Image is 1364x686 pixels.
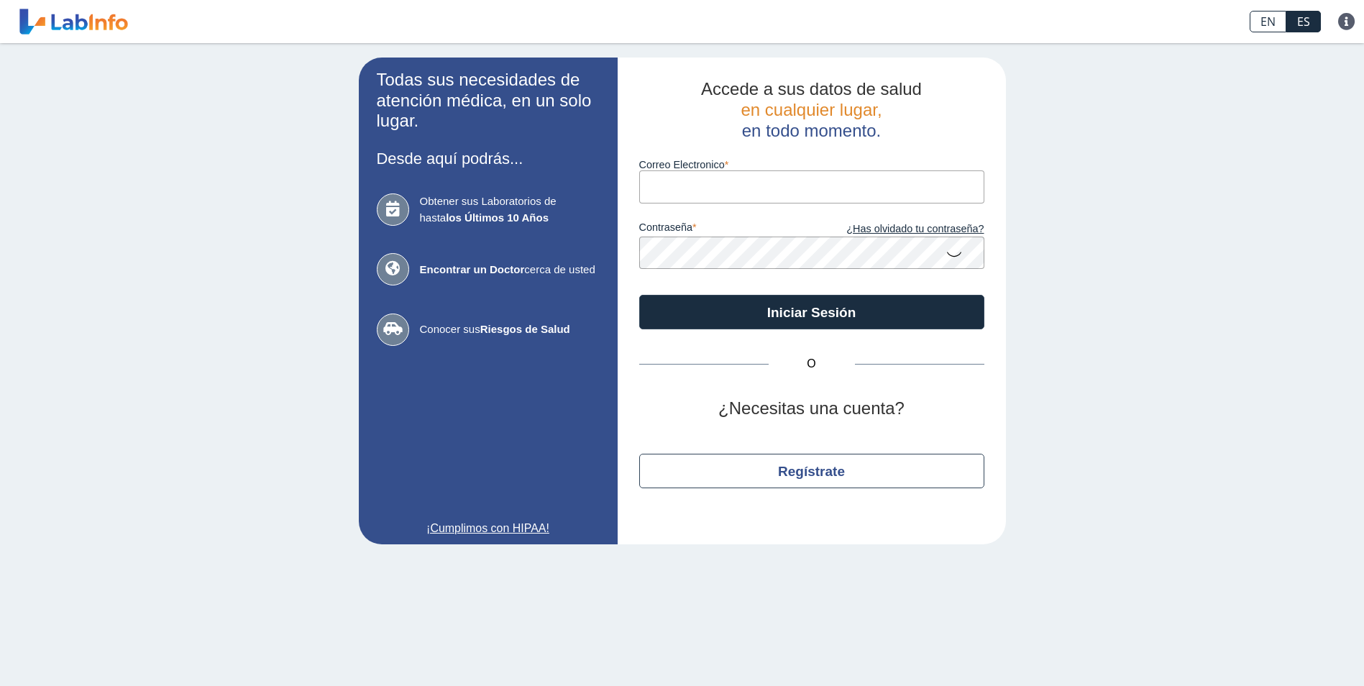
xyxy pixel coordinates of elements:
[639,454,984,488] button: Regístrate
[769,355,855,372] span: O
[377,520,600,537] a: ¡Cumplimos con HIPAA!
[812,221,984,237] a: ¿Has olvidado tu contraseña?
[446,211,549,224] b: los Últimos 10 Años
[639,398,984,419] h2: ¿Necesitas una cuenta?
[701,79,922,99] span: Accede a sus datos de salud
[420,193,600,226] span: Obtener sus Laboratorios de hasta
[742,121,881,140] span: en todo momento.
[639,159,984,170] label: Correo Electronico
[420,262,600,278] span: cerca de usted
[639,221,812,237] label: contraseña
[377,70,600,132] h2: Todas sus necesidades de atención médica, en un solo lugar.
[420,263,525,275] b: Encontrar un Doctor
[480,323,570,335] b: Riesgos de Salud
[1286,11,1321,32] a: ES
[639,295,984,329] button: Iniciar Sesión
[741,100,882,119] span: en cualquier lugar,
[1250,11,1286,32] a: EN
[420,321,600,338] span: Conocer sus
[377,150,600,168] h3: Desde aquí podrás...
